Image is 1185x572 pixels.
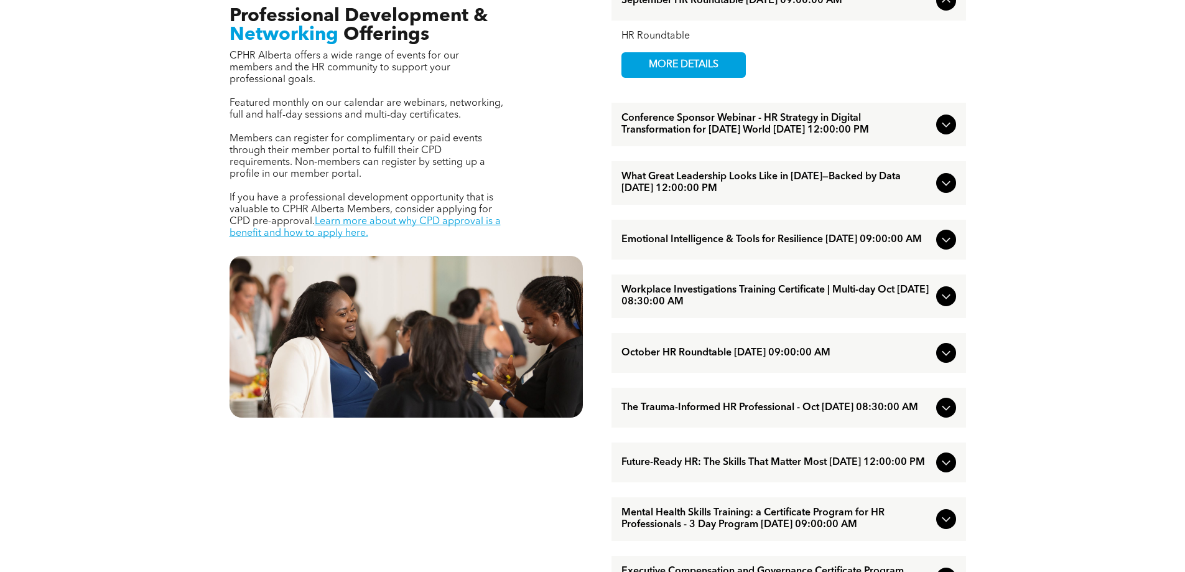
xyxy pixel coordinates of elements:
span: What Great Leadership Looks Like in [DATE]—Backed by Data [DATE] 12:00:00 PM [621,171,931,195]
span: Workplace Investigations Training Certificate | Multi-day Oct [DATE] 08:30:00 AM [621,284,931,308]
span: October HR Roundtable [DATE] 09:00:00 AM [621,347,931,359]
div: HR Roundtable [621,30,956,42]
span: Networking [230,26,338,44]
span: If you have a professional development opportunity that is valuable to CPHR Alberta Members, cons... [230,193,493,227]
a: Learn more about why CPD approval is a benefit and how to apply here. [230,217,501,238]
a: MORE DETAILS [621,52,746,78]
span: Conference Sponsor Webinar - HR Strategy in Digital Transformation for [DATE] World [DATE] 12:00:... [621,113,931,136]
span: Mental Health Skills Training: a Certificate Program for HR Professionals - 3 Day Program [DATE] ... [621,507,931,531]
span: Professional Development & [230,7,488,26]
span: Offerings [343,26,429,44]
span: Future-Ready HR: The Skills That Matter Most [DATE] 12:00:00 PM [621,457,931,469]
span: Members can register for complimentary or paid events through their member portal to fulfill thei... [230,134,485,179]
span: CPHR Alberta offers a wide range of events for our members and the HR community to support your p... [230,51,459,85]
span: The Trauma-Informed HR Professional - Oct [DATE] 08:30:00 AM [621,402,931,414]
span: Featured monthly on our calendar are webinars, networking, full and half-day sessions and multi-d... [230,98,503,120]
span: MORE DETAILS [634,53,733,77]
span: Emotional Intelligence & Tools for Resilience [DATE] 09:00:00 AM [621,234,931,246]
